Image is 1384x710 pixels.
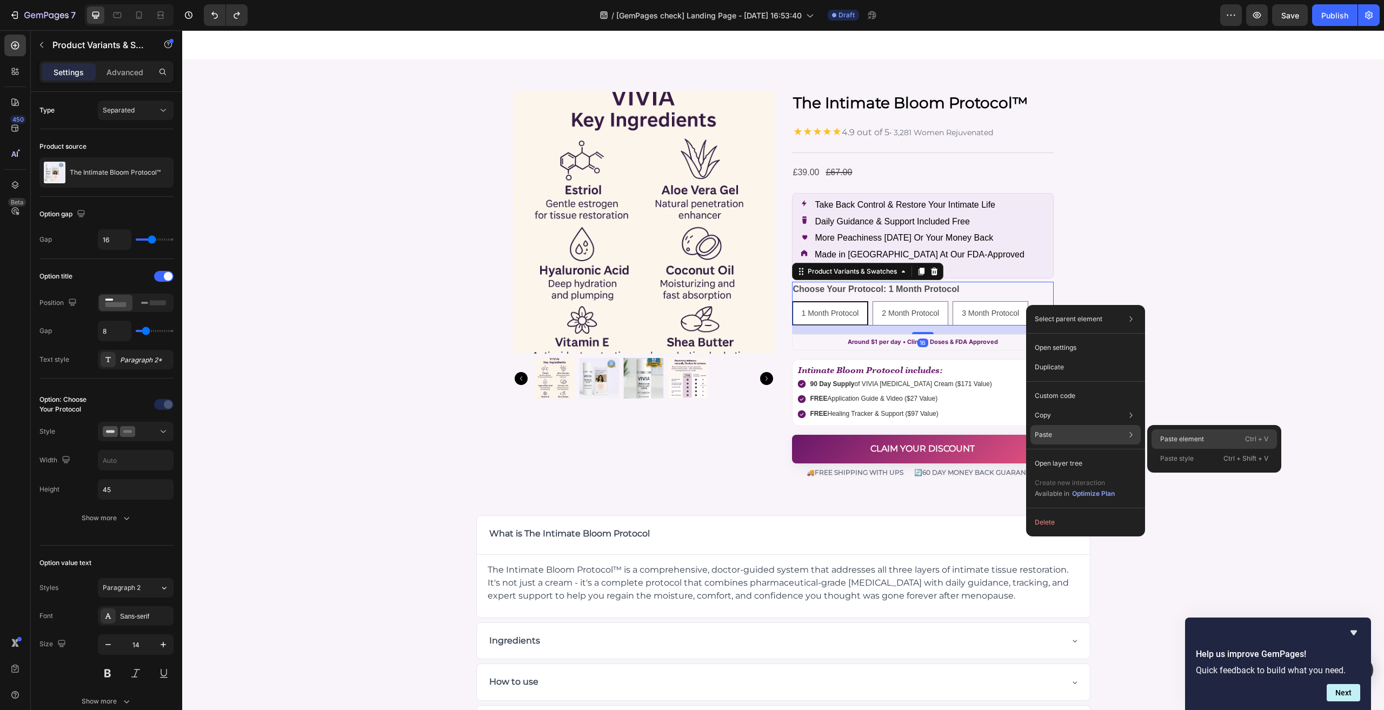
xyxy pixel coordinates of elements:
[39,296,79,310] div: Position
[610,134,638,151] div: £39.00
[628,364,646,372] strong: FREE
[44,162,65,183] img: product feature img
[98,480,173,499] input: Auto
[82,696,132,707] div: Show more
[332,342,345,355] button: Carousel Back Arrow
[103,583,141,593] span: Paragraph 2
[1196,665,1360,675] p: Quick feedback to build what you need.
[98,101,174,120] button: Separated
[1035,489,1069,497] span: Available in
[615,306,867,318] h2: Around $1 per day • Clinical Doses & FDA Approved
[633,185,788,197] span: Daily Guidance & Support Included Free
[735,308,746,317] div: 16
[107,67,143,78] p: Advanced
[660,97,707,107] span: 4.9 out of 5
[39,485,59,494] div: Height
[39,142,86,151] div: Product source
[39,207,88,222] div: Option gap
[732,436,856,448] p: 🔄
[39,611,53,621] div: Font
[628,348,810,360] p: of VIVIA [MEDICAL_DATA] Cream ($171 Value)
[610,251,778,267] legend: Choose Your Protocol: 1 Month Protocol
[610,404,871,433] button: <p>CLAIM YOUR DISCOUNT</p>
[1072,489,1115,499] div: Optimize Plan
[688,411,793,427] p: CLAIM YOUR DISCOUNT
[1272,4,1308,26] button: Save
[1035,477,1115,488] p: Create new interaction
[1035,430,1052,440] p: Paste
[611,95,660,108] span: ★★★★★
[610,62,871,83] h2: The Intimate Bloom Protocol™
[204,4,248,26] div: Undo/Redo
[623,236,717,246] div: Product Variants & Swatches
[628,350,673,357] strong: 90 Day Supply
[1030,513,1141,532] button: Delete
[39,637,68,652] div: Size
[740,438,856,446] strong: 60 DAY MONEY BACK GUARANTEE
[1035,410,1051,420] p: Copy
[39,453,72,468] div: Width
[633,169,814,181] span: Take Back Control & Restore Your Intimate Life
[1160,434,1204,444] p: Paste element
[71,9,76,22] p: 7
[54,67,84,78] p: Settings
[780,278,837,287] span: 3 Month Protocol
[70,169,161,176] p: The Intimate Bloom Protocol™
[98,450,173,470] input: Auto
[1327,684,1360,701] button: Next question
[633,218,863,243] span: Made in [GEOGRAPHIC_DATA] At Our FDA-Approved Facility
[182,30,1384,710] iframe: To enrich screen reader interactions, please activate Accessibility in Grammarly extension settings
[39,235,52,244] div: Gap
[39,558,91,568] div: Option value text
[39,395,96,414] div: Option: Choose Your Protocol
[307,498,468,508] strong: What is The Intimate Bloom Protocol
[1035,459,1082,468] p: Open layer tree
[39,427,55,436] div: Style
[633,438,721,446] strong: FREE SHIPPING WITH UPS
[633,202,811,214] span: More Peachiness [DATE] Or Your Money Back
[120,355,171,365] div: Paragraph 2*
[628,380,646,387] strong: FREE
[1312,4,1358,26] button: Publish
[1035,343,1076,353] p: Open settings
[578,342,591,355] button: Carousel Next Arrow
[39,326,52,336] div: Gap
[1035,314,1102,324] p: Select parent element
[305,533,897,572] p: The Intimate Bloom Protocol™ is a comprehensive, doctor-guided system that addresses all three la...
[307,646,356,656] strong: How to use
[1347,626,1360,639] button: Hide survey
[1223,453,1268,464] p: Ctrl + Shift + V
[1160,454,1194,463] p: Paste style
[1035,362,1064,372] p: Duplicate
[98,578,174,598] button: Paragraph 2
[1321,10,1348,21] div: Publish
[39,508,174,528] button: Show more
[611,10,614,21] span: /
[1035,391,1075,401] p: Custom code
[52,38,144,51] p: Product Variants & Swatches
[700,278,757,287] span: 2 Month Protocol
[39,583,58,593] div: Styles
[620,278,677,287] span: 1 Month Protocol
[624,436,721,448] p: 🚚
[1072,488,1115,499] button: Optimize Plan
[120,612,171,621] div: Sans-serif
[39,105,55,115] div: Type
[616,335,761,344] strong: Intimate Bloom Protocol includes:
[8,198,26,207] div: Beta
[4,4,81,26] button: 7
[1196,648,1360,661] h2: Help us improve GemPages!
[628,380,756,387] span: Healing Tracker & Support ($97 Value)
[616,10,802,21] span: [GemPages check] Landing Page - [DATE] 16:53:40
[10,115,26,124] div: 450
[82,513,132,523] div: Show more
[39,355,69,364] div: Text style
[1196,626,1360,701] div: Help us improve GemPages!
[839,10,855,20] span: Draft
[98,321,131,341] input: Auto
[628,364,756,372] span: Application Guide & Video ($27 Value)
[103,106,135,114] span: Separated
[642,134,671,151] div: £67.00
[39,271,72,281] div: Option title
[1245,434,1268,444] p: Ctrl + V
